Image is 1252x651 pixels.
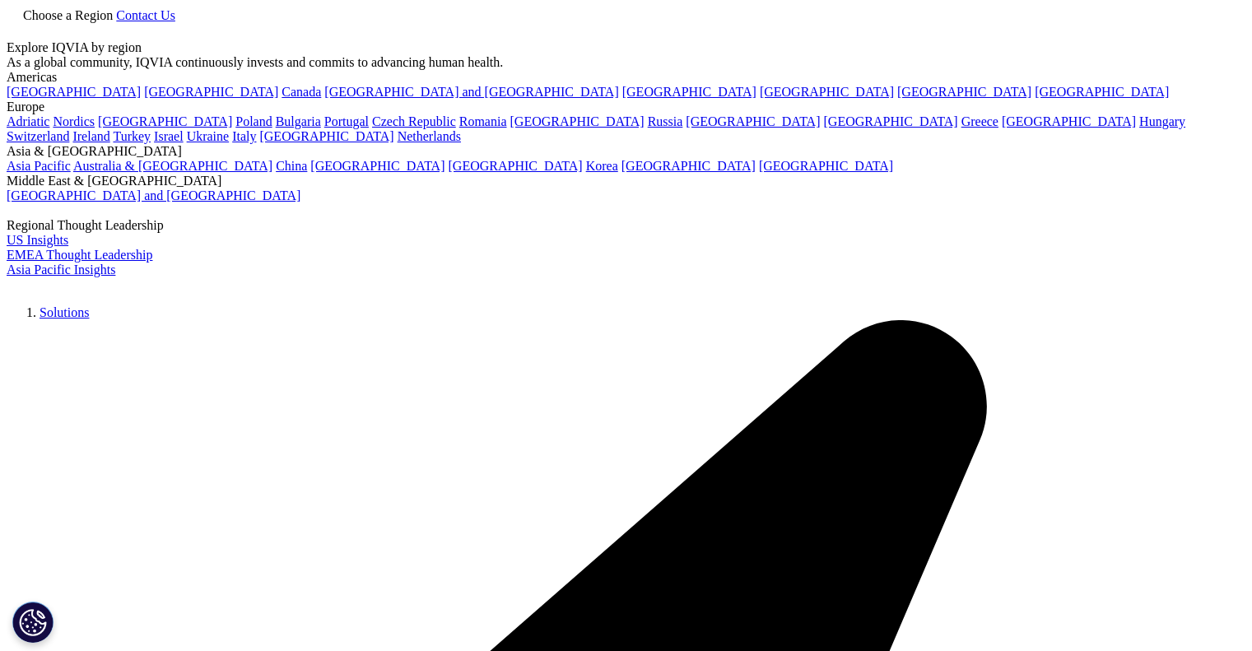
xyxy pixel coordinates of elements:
a: Nordics [53,114,95,128]
a: Solutions [40,305,89,319]
a: Contact Us [116,8,175,22]
a: Russia [648,114,683,128]
a: Czech Republic [372,114,456,128]
div: Europe [7,100,1245,114]
a: [GEOGRAPHIC_DATA] [510,114,645,128]
a: Canada [282,85,321,99]
a: Romania [459,114,507,128]
div: As a global community, IQVIA continuously invests and commits to advancing human health. [7,55,1245,70]
a: Switzerland [7,129,69,143]
a: Asia Pacific Insights [7,263,115,277]
button: Definições de cookies [12,602,54,643]
a: [GEOGRAPHIC_DATA] [824,114,958,128]
a: EMEA Thought Leadership [7,248,152,262]
a: [GEOGRAPHIC_DATA] [759,159,893,173]
div: Regional Thought Leadership [7,218,1245,233]
a: [GEOGRAPHIC_DATA] [621,159,756,173]
a: [GEOGRAPHIC_DATA] [259,129,393,143]
a: Korea [586,159,618,173]
div: Explore IQVIA by region [7,40,1245,55]
a: Poland [235,114,272,128]
a: US Insights [7,233,68,247]
a: Netherlands [398,129,461,143]
a: [GEOGRAPHIC_DATA] [98,114,232,128]
a: [GEOGRAPHIC_DATA] and [GEOGRAPHIC_DATA] [324,85,618,99]
div: Americas [7,70,1245,85]
a: Bulgaria [276,114,321,128]
div: Middle East & [GEOGRAPHIC_DATA] [7,174,1245,188]
a: China [276,159,307,173]
a: Ukraine [187,129,230,143]
a: [GEOGRAPHIC_DATA] [449,159,583,173]
a: [GEOGRAPHIC_DATA] and [GEOGRAPHIC_DATA] [7,188,300,202]
a: Portugal [324,114,369,128]
a: Israel [154,129,184,143]
a: [GEOGRAPHIC_DATA] [686,114,820,128]
a: [GEOGRAPHIC_DATA] [144,85,278,99]
a: [GEOGRAPHIC_DATA] [7,85,141,99]
a: [GEOGRAPHIC_DATA] [1002,114,1136,128]
a: [GEOGRAPHIC_DATA] [622,85,756,99]
a: [GEOGRAPHIC_DATA] [897,85,1031,99]
div: Asia & [GEOGRAPHIC_DATA] [7,144,1245,159]
a: Italy [232,129,256,143]
a: [GEOGRAPHIC_DATA] [1035,85,1169,99]
a: Adriatic [7,114,49,128]
a: Australia & [GEOGRAPHIC_DATA] [73,159,272,173]
span: Choose a Region [23,8,113,22]
a: Asia Pacific [7,159,71,173]
a: Ireland [72,129,109,143]
a: Greece [961,114,998,128]
a: Turkey [113,129,151,143]
a: [GEOGRAPHIC_DATA] [760,85,894,99]
a: Hungary [1139,114,1185,128]
a: [GEOGRAPHIC_DATA] [310,159,444,173]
